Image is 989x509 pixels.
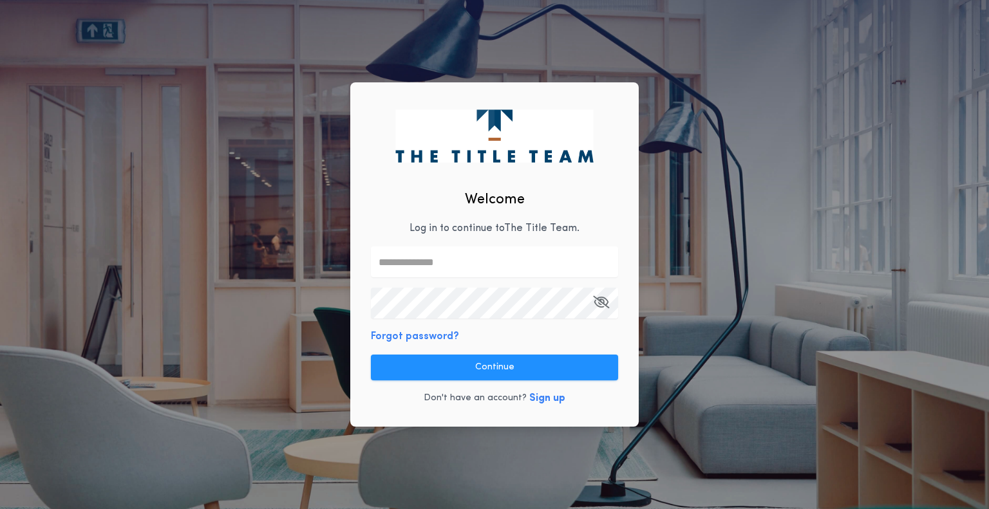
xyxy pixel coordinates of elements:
p: Log in to continue to The Title Team . [410,221,579,236]
button: Continue [371,355,618,380]
button: Sign up [529,391,565,406]
p: Don't have an account? [424,392,527,405]
img: logo [395,109,593,162]
button: Forgot password? [371,329,459,344]
h2: Welcome [465,189,525,210]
